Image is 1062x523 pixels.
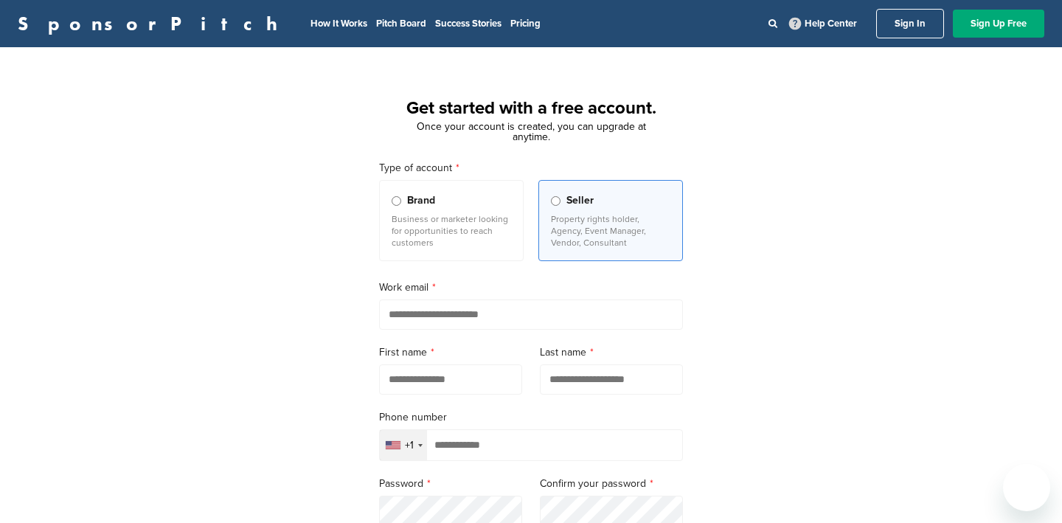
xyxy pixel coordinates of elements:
label: Phone number [379,409,683,426]
a: Help Center [786,15,860,32]
span: Seller [566,193,594,209]
div: +1 [405,440,414,451]
a: Sign In [876,9,944,38]
span: Once your account is created, you can upgrade at anytime. [417,120,646,143]
label: First name [379,344,522,361]
label: Work email [379,280,683,296]
a: Pitch Board [376,18,426,30]
div: Selected country [380,430,427,460]
a: Success Stories [435,18,502,30]
input: Seller Property rights holder, Agency, Event Manager, Vendor, Consultant [551,196,560,206]
label: Type of account [379,160,683,176]
a: How It Works [310,18,367,30]
iframe: Button to launch messaging window [1003,464,1050,511]
label: Last name [540,344,683,361]
h1: Get started with a free account. [361,95,701,122]
p: Business or marketer looking for opportunities to reach customers [392,213,511,249]
a: SponsorPitch [18,14,287,33]
p: Property rights holder, Agency, Event Manager, Vendor, Consultant [551,213,670,249]
span: Brand [407,193,435,209]
label: Password [379,476,522,492]
a: Sign Up Free [953,10,1044,38]
input: Brand Business or marketer looking for opportunities to reach customers [392,196,401,206]
a: Pricing [510,18,541,30]
label: Confirm your password [540,476,683,492]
